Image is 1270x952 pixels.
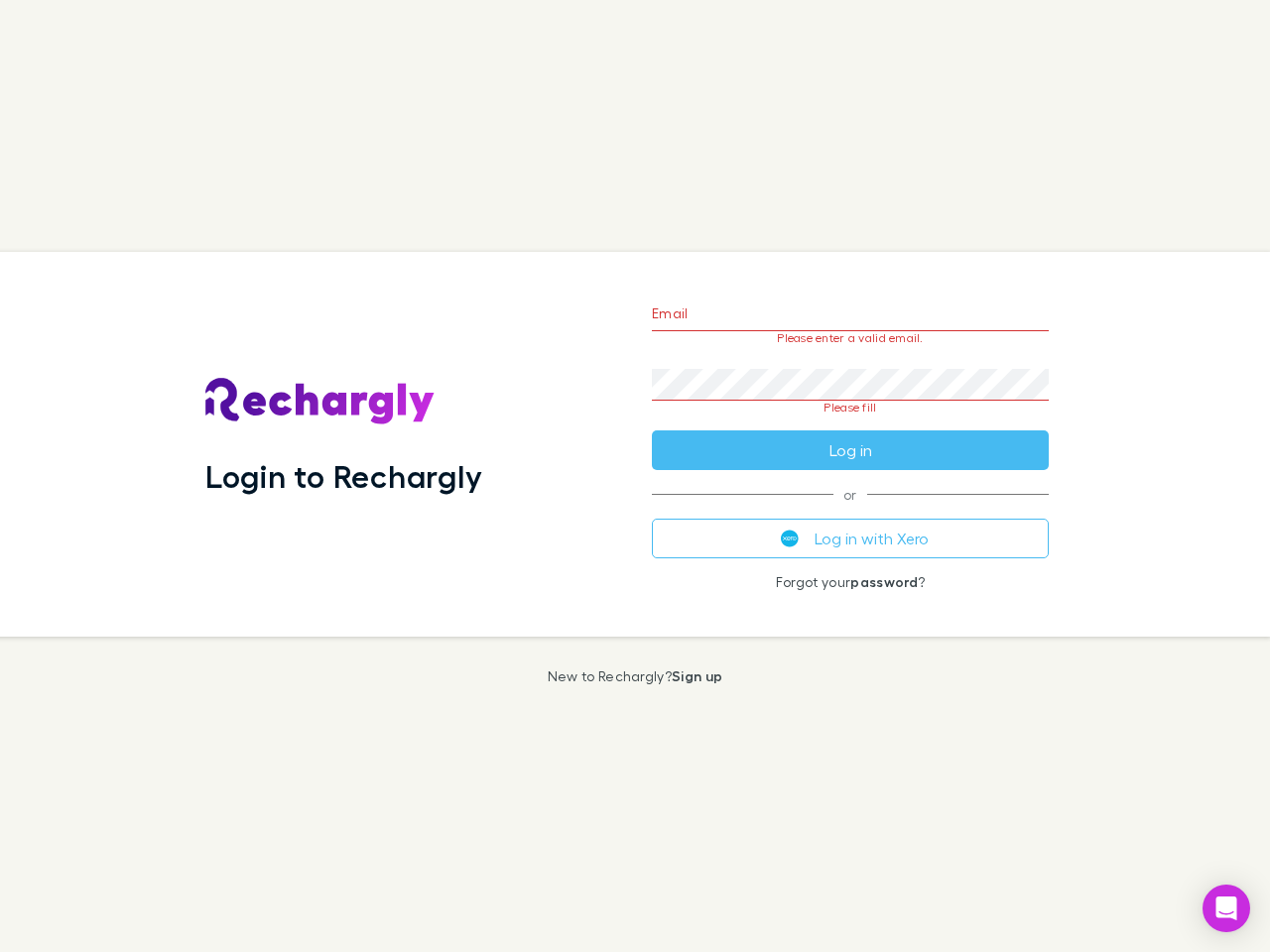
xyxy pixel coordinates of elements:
button: Log in [652,430,1049,470]
h1: Login to Rechargly [205,457,482,495]
a: Sign up [672,667,722,684]
img: Xero's logo [781,530,799,547]
p: Forgot your ? [652,574,1049,590]
img: Rechargly's Logo [205,378,436,425]
p: Please enter a valid email. [652,331,1049,345]
div: Open Intercom Messenger [1203,885,1250,932]
button: Log in with Xero [652,519,1049,558]
p: New to Rechargly? [548,668,723,684]
a: password [850,573,918,590]
p: Please fill [652,401,1049,415]
span: or [652,494,1049,495]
